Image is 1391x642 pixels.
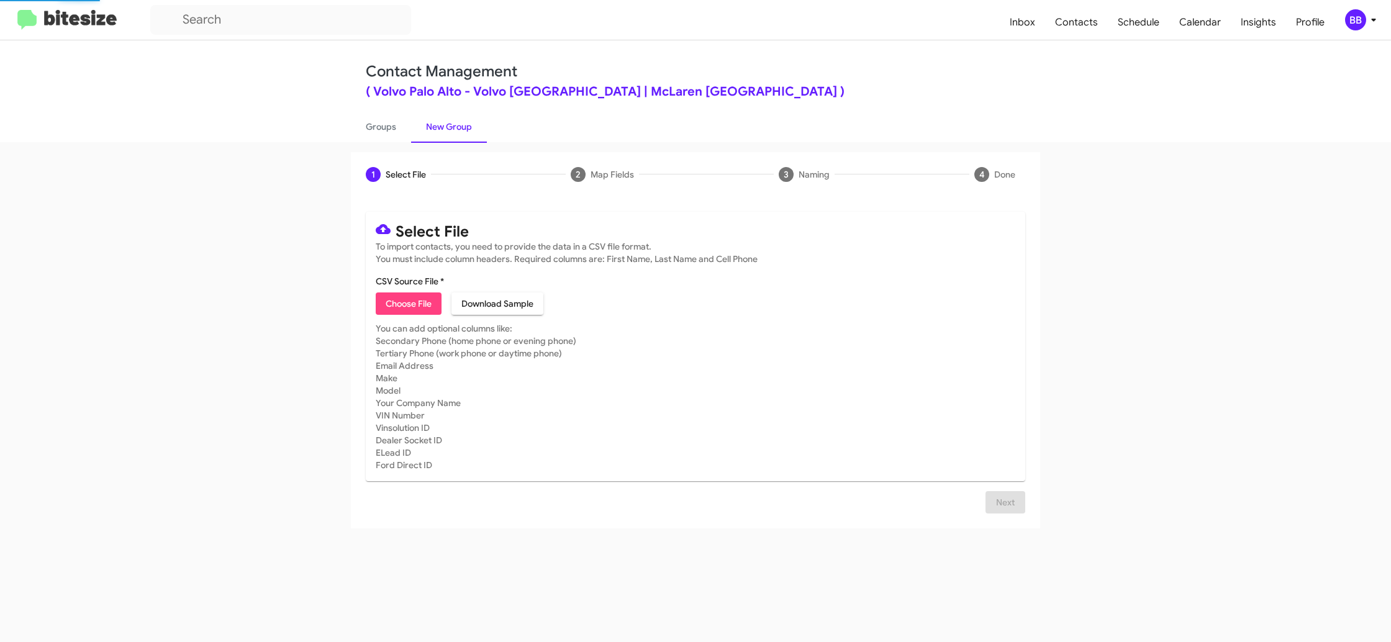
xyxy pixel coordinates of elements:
div: ( Volvo Palo Alto - Volvo [GEOGRAPHIC_DATA] | McLaren [GEOGRAPHIC_DATA] ) [366,86,1025,98]
a: New Group [411,111,487,143]
button: Download Sample [451,292,543,315]
a: Schedule [1108,4,1169,40]
a: Contacts [1045,4,1108,40]
span: Download Sample [461,292,533,315]
button: Next [985,491,1025,513]
span: Next [995,491,1015,513]
a: Profile [1286,4,1334,40]
span: Choose File [386,292,432,315]
a: Groups [351,111,411,143]
a: Calendar [1169,4,1231,40]
input: Search [150,5,411,35]
a: Inbox [1000,4,1045,40]
mat-card-subtitle: To import contacts, you need to provide the data in a CSV file format. You must include column he... [376,240,1015,265]
a: Contact Management [366,62,517,81]
label: CSV Source File * [376,275,444,287]
mat-card-subtitle: You can add optional columns like: Secondary Phone (home phone or evening phone) Tertiary Phone (... [376,322,1015,471]
button: Choose File [376,292,442,315]
div: BB [1345,9,1366,30]
a: Insights [1231,4,1286,40]
button: BB [1334,9,1377,30]
mat-card-title: Select File [376,222,1015,238]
